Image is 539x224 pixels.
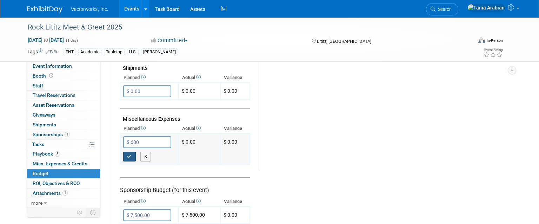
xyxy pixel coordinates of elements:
td: Tags [27,48,57,56]
span: Booth [33,73,54,79]
div: Academic [78,48,101,56]
span: ROI, Objectives & ROO [33,180,80,186]
img: ExhibitDay [27,6,62,13]
th: Variance [220,197,250,206]
span: Booth not reserved yet [48,73,54,78]
a: Staff [27,81,100,91]
span: Giveaways [33,112,55,118]
a: Booth [27,71,100,81]
div: Tabletop [104,48,125,56]
td: Toggle Event Tabs [86,208,100,217]
button: X [140,152,151,162]
a: Edit [46,50,57,54]
span: Misc. Expenses & Credits [33,161,87,166]
div: ENT [64,48,76,56]
td: Miscellaneous Expenses [120,109,250,124]
div: [PERSON_NAME] [141,48,178,56]
td: Shipments [120,58,250,73]
th: Planned [120,197,179,206]
span: Lititz, [GEOGRAPHIC_DATA] [317,39,371,44]
span: 3 [55,151,60,157]
span: Search [435,7,452,12]
span: $ 0.00 [224,139,237,145]
img: Format-Inperson.png [478,38,485,43]
th: Variance [220,73,250,83]
img: Tania Arabian [467,4,505,12]
div: Rock Lititz Meet & Greet 2025 [25,21,463,34]
span: to [42,37,49,43]
span: Playbook [33,151,60,157]
a: Tasks [27,140,100,149]
span: Asset Reservations [33,102,74,108]
span: 1 [65,132,70,137]
th: Variance [220,124,250,133]
a: Sponsorships1 [27,130,100,139]
a: Misc. Expenses & Credits [27,159,100,169]
a: Budget [27,169,100,178]
span: (1 day) [65,38,78,43]
div: Event Format [432,37,503,47]
th: Actual [179,124,220,133]
div: U.S. [127,48,139,56]
td: $ 7,500.00 [179,207,220,224]
a: Playbook3 [27,149,100,159]
div: Sponsorship Budget (for this event) [120,177,250,195]
span: Sponsorships [33,132,70,137]
a: ROI, Objectives & ROO [27,179,100,188]
th: Planned [120,124,179,133]
span: Event Information [33,63,72,69]
a: Travel Reservations [27,91,100,100]
div: In-Person [486,38,503,43]
span: [DATE] [DATE] [27,37,64,43]
a: Search [426,3,458,15]
a: Asset Reservations [27,100,100,110]
a: Shipments [27,120,100,130]
td: Personalize Event Tab Strip [74,208,86,217]
span: Travel Reservations [33,92,75,98]
a: more [27,198,100,208]
span: Attachments [33,190,68,196]
span: Shipments [33,122,56,127]
span: $ 0.00 [224,88,237,94]
a: Event Information [27,61,100,71]
td: $ 0.00 [179,134,220,164]
span: 1 [62,190,68,196]
span: Budget [33,171,48,176]
a: Attachments1 [27,189,100,198]
div: Event Rating [484,48,503,52]
span: Staff [33,83,43,88]
span: $ 0.00 [224,212,237,218]
th: Actual [179,73,220,83]
span: Tasks [32,141,44,147]
span: Vectorworks, Inc. [71,6,108,12]
th: Actual [179,197,220,206]
span: more [31,200,42,206]
td: $ 0.00 [179,83,220,100]
a: Giveaways [27,110,100,120]
th: Planned [120,73,179,83]
button: Committed [149,37,191,44]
